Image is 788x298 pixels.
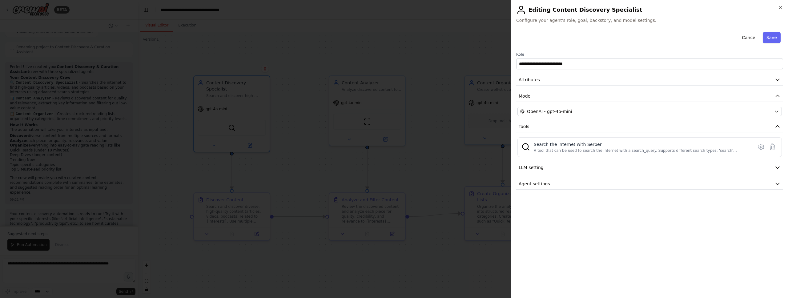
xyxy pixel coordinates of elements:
[519,93,532,99] span: Model
[516,17,783,23] span: Configure your agent's role, goal, backstory, and model settings.
[516,5,783,15] h2: Editing Content Discovery Specialist
[516,91,783,102] button: Model
[519,181,550,187] span: Agent settings
[767,141,778,152] button: Delete tool
[738,32,760,43] button: Cancel
[517,107,782,116] button: OpenAI - gpt-4o-mini
[516,52,783,57] label: Role
[527,108,572,115] span: OpenAI - gpt-4o-mini
[516,162,783,173] button: LLM setting
[534,141,750,147] div: Search the internet with Serper
[519,164,544,171] span: LLM setting
[519,123,529,130] span: Tools
[516,178,783,190] button: Agent settings
[534,148,750,153] div: A tool that can be used to search the internet with a search_query. Supports different search typ...
[516,121,783,132] button: Tools
[756,141,767,152] button: Configure tool
[519,77,540,83] span: Attributes
[516,74,783,86] button: Attributes
[763,32,781,43] button: Save
[521,143,530,151] img: SerperDevTool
